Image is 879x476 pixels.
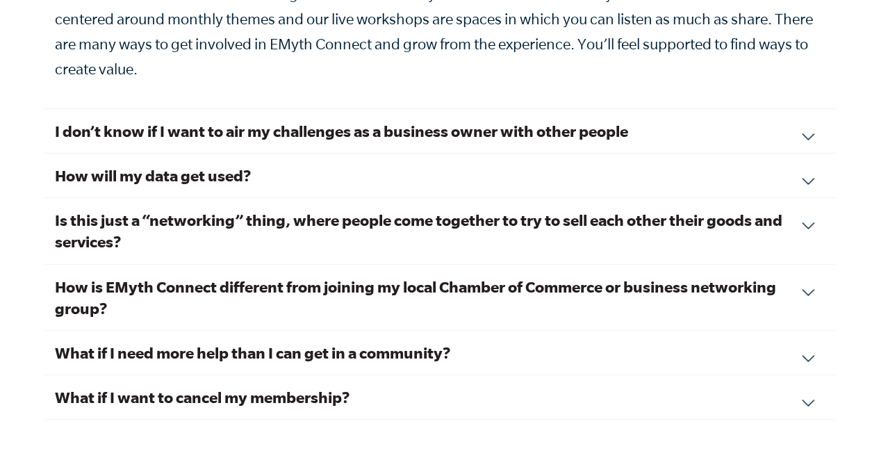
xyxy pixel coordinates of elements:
h3: What if I want to cancel my membership? [55,386,825,408]
h3: I don’t know if I want to air my challenges as a business owner with other people [55,120,825,142]
h3: How will my data get used? [55,165,825,186]
h3: What if I need more help than I can get in a community? [55,342,825,363]
h3: Is this just a “networking” thing, where people come together to try to sell each other their goo... [55,209,825,252]
h3: How is EMyth Connect different from joining my local Chamber of Commerce or business networking g... [55,276,825,319]
iframe: Chat Widget [810,409,879,476]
